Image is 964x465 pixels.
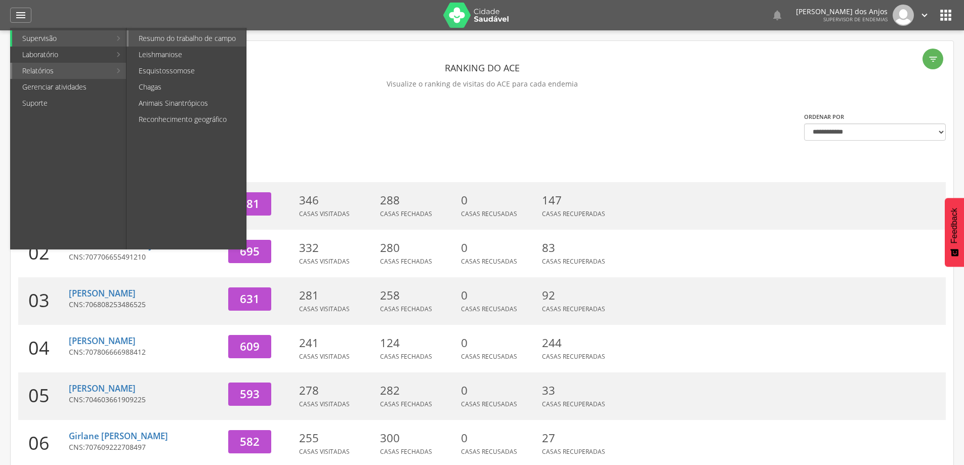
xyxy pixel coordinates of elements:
i:  [919,10,930,21]
a: Laboratório [12,47,111,63]
span: Casas Visitadas [299,400,350,408]
a:  [771,5,783,26]
p: CNS: [69,300,221,310]
div: 05 [18,372,69,420]
div: 03 [18,277,69,325]
p: 0 [461,383,537,399]
a: Suporte [12,95,126,111]
p: 282 [380,383,456,399]
span: Casas Recuperadas [542,447,605,456]
span: Casas Recusadas [461,209,517,218]
i:  [928,54,938,64]
i:  [15,9,27,21]
p: 27 [542,430,618,446]
span: Casas Fechadas [380,305,432,313]
div: 04 [18,325,69,372]
span: Casas Recusadas [461,447,517,456]
label: Ordenar por [804,113,844,121]
a: Chagas [129,79,246,95]
p: 288 [380,192,456,208]
p: 0 [461,430,537,446]
span: Casas Visitadas [299,447,350,456]
span: Casas Recusadas [461,305,517,313]
span: Casas Fechadas [380,352,432,361]
span: 781 [240,196,260,212]
span: 582 [240,434,260,449]
p: 147 [542,192,618,208]
span: Supervisor de Endemias [823,16,888,23]
p: Visualize o ranking de visitas do ACE para cada endemia [18,77,946,91]
span: Casas Visitadas [299,209,350,218]
span: Casas Visitadas [299,352,350,361]
a: Girlane [PERSON_NAME] [69,430,168,442]
header: Ranking do ACE [18,59,946,77]
a: Ataide Dias do Vale Junior [69,240,174,251]
p: CNS: [69,395,221,405]
p: CNS: [69,347,221,357]
span: Casas Visitadas [299,305,350,313]
p: 0 [461,192,537,208]
p: 241 [299,335,375,351]
p: 300 [380,430,456,446]
a:  [919,5,930,26]
p: 278 [299,383,375,399]
div: 02 [18,230,69,277]
span: Casas Fechadas [380,209,432,218]
i:  [938,7,954,23]
span: 695 [240,243,260,259]
a: [PERSON_NAME] [69,335,136,347]
p: 92 [542,287,618,304]
a: Gerenciar atividades [12,79,126,95]
p: 332 [299,240,375,256]
span: Feedback [950,208,959,243]
p: CNS: [69,442,221,452]
p: 346 [299,192,375,208]
a:  [10,8,31,23]
span: Casas Recuperadas [542,400,605,408]
span: Casas Recusadas [461,352,517,361]
span: Casas Recuperadas [542,352,605,361]
span: Casas Fechadas [380,447,432,456]
p: 33 [542,383,618,399]
p: 255 [299,430,375,446]
a: Esquistossomose [129,63,246,79]
button: Feedback - Mostrar pesquisa [945,198,964,267]
p: 124 [380,335,456,351]
span: Casas Fechadas [380,400,432,408]
span: 631 [240,291,260,307]
p: [PERSON_NAME] dos Anjos [796,8,888,15]
p: 83 [542,240,618,256]
a: Reconhecimento geográfico [129,111,246,128]
i:  [771,9,783,21]
a: Supervisão [12,30,111,47]
span: 707609222708497 [85,442,146,452]
span: Casas Recuperadas [542,305,605,313]
p: 0 [461,287,537,304]
span: Casas Recusadas [461,400,517,408]
span: Casas Recusadas [461,257,517,266]
p: 244 [542,335,618,351]
a: [PERSON_NAME] [69,287,136,299]
a: Relatórios [12,63,111,79]
a: [PERSON_NAME] [69,383,136,394]
p: 258 [380,287,456,304]
a: Leishmaniose [129,47,246,63]
span: 707806666988412 [85,347,146,357]
span: Casas Fechadas [380,257,432,266]
p: 280 [380,240,456,256]
span: 704603661909225 [85,395,146,404]
span: 706808253486525 [85,300,146,309]
a: Animais Sinantrópicos [129,95,246,111]
span: Casas Visitadas [299,257,350,266]
span: 609 [240,339,260,354]
span: 707706655491210 [85,252,146,262]
span: Casas Recuperadas [542,209,605,218]
p: 0 [461,335,537,351]
p: CNS: [69,252,221,262]
a: Resumo do trabalho de campo [129,30,246,47]
p: 0 [461,240,537,256]
p: 281 [299,287,375,304]
span: 593 [240,386,260,402]
span: Casas Recuperadas [542,257,605,266]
